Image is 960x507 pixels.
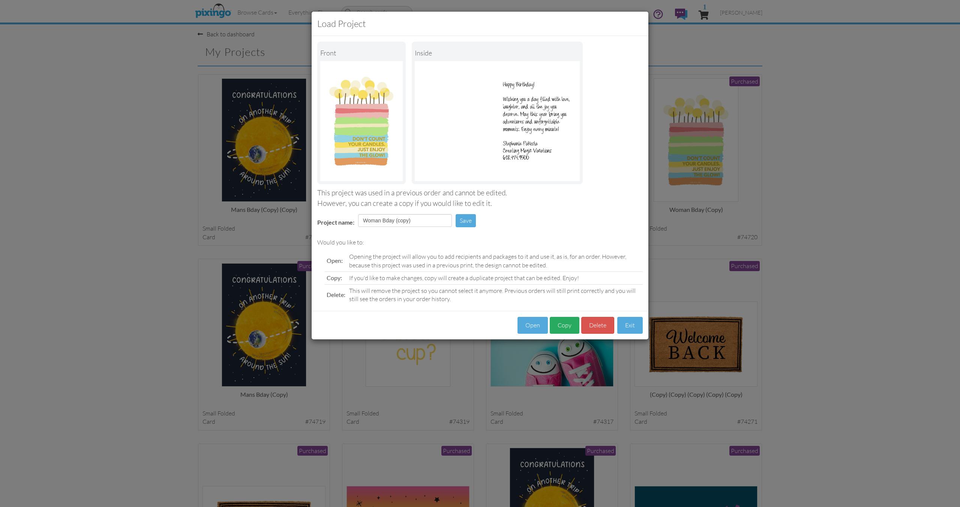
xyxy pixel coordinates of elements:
[517,317,548,334] button: Open
[317,17,643,30] h3: Load Project
[327,291,345,298] span: Delete:
[617,317,643,334] button: Exit
[317,238,643,247] div: Would you like to:
[415,61,580,181] img: Portrait Image
[358,214,452,227] input: Enter project name
[415,45,580,61] div: inside
[317,188,643,198] div: This project was used in a previous order and cannot be edited.
[327,257,343,264] span: Open:
[347,284,643,305] td: This will remove the project so you cannot select it anymore. Previous orders will still print co...
[317,218,354,227] label: Project name:
[347,271,643,284] td: If you'd like to make changes, copy will create a duplicate project that can be edited. Enjoy!
[320,45,403,61] div: Front
[320,61,403,181] img: Landscape Image
[347,250,643,271] td: Opening the project will allow you to add recipients and packages to it and use it, as is, for an...
[327,274,342,281] span: Copy:
[581,317,614,334] button: Delete
[550,317,579,334] button: Copy
[456,214,476,227] button: Save
[317,198,643,208] div: However, you can create a copy if you would like to edit it.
